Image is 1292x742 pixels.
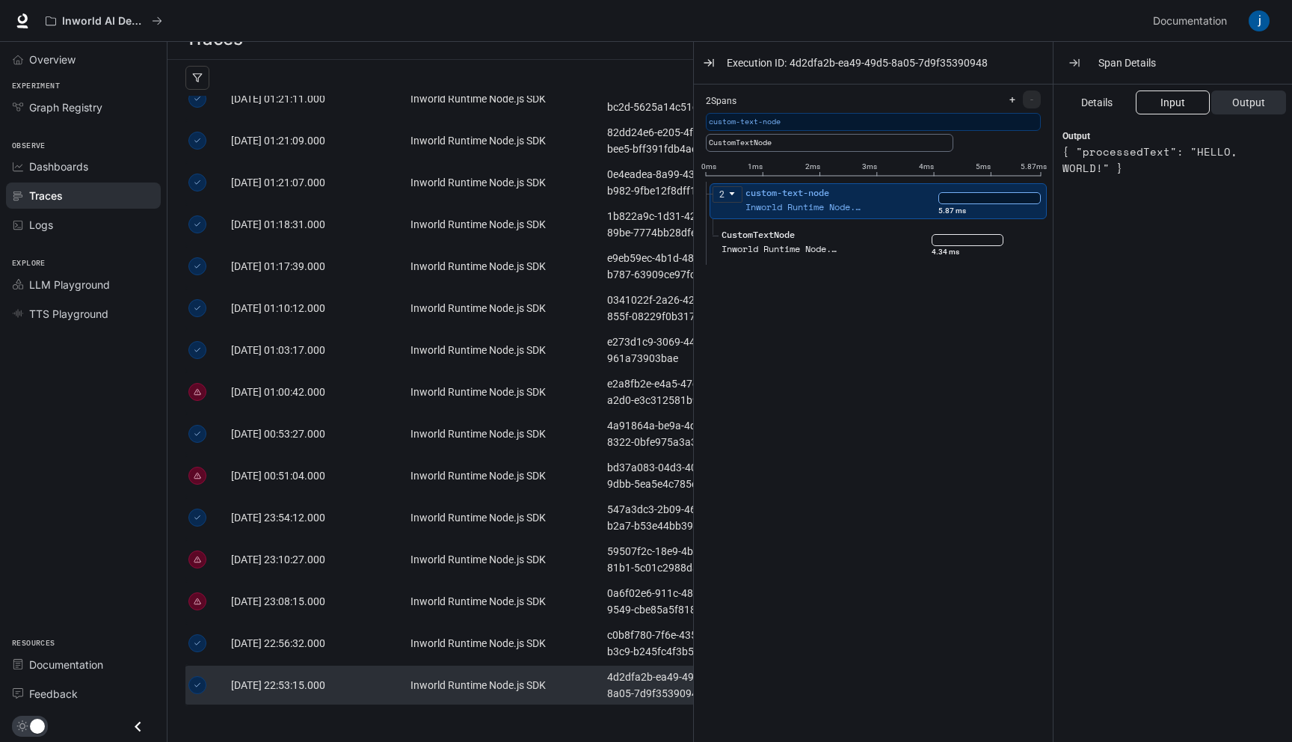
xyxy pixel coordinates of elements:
a: Inworld Runtime Node.js SDK [410,384,601,400]
a: Logs [6,212,161,238]
span: Span Details [1098,55,1156,71]
a: c84193a9-b4e0-4d24-bc2d-5625a14c51d5 [607,82,731,115]
a: [DATE] 00:51:04.000 [231,467,404,484]
a: Graph Registry [6,94,161,120]
article: 2 [719,188,725,202]
a: Inworld Runtime Node.js SDK [410,467,601,484]
p: Inworld AI Demos [62,15,146,28]
a: Traces [6,183,161,209]
a: Inworld Runtime Node.js SDK [410,509,601,526]
span: [DATE] 01:17:39.000 [231,260,325,272]
a: e2a8fb2e-e4a5-47e2-a2d0-e3c312581b97 [607,375,731,408]
span: [DATE] 01:03:17.000 [231,344,325,356]
div: Inworld Runtime Node.js SDK [722,242,841,257]
a: Inworld Runtime Node.js SDK [410,300,601,316]
span: Documentation [29,657,103,672]
button: All workspaces [39,6,169,36]
div: Inworld Runtime Node.js SDK [745,200,865,215]
span: Overview [29,52,76,67]
span: custom-text-node [709,116,1041,128]
a: TTS Playground [6,301,161,327]
button: Input [1136,91,1211,114]
button: Output [1211,91,1286,114]
span: [DATE] 23:08:15.000 [231,595,325,607]
button: Execution ID:4d2dfa2b-ea49-49d5-8a05-7d9f35390948 [721,51,994,75]
span: [DATE] 23:10:27.000 [231,554,325,565]
span: Documentation [1153,12,1227,31]
span: Logs [29,217,53,233]
a: [DATE] 01:17:39.000 [231,258,404,275]
a: 82dd24e6-e205-4fc9-bee5-bff391fdb4ae [607,124,731,157]
span: [DATE] 00:53:27.000 [231,428,325,440]
span: + [1009,94,1015,105]
span: Execution ID: [727,55,787,71]
a: Inworld Runtime Node.js SDK [410,216,601,233]
a: 4a91864a-be9a-4d1b-8322-0bfe975a3a33 [607,417,731,450]
span: [DATE] 23:54:12.000 [231,512,325,524]
span: [DATE] 01:10:12.000 [231,302,325,314]
a: 1b822a9c-1d31-424a-89be-7774bb28dfea [607,208,731,241]
a: 0a6f02e6-911c-4868-9549-cbe85a5f818f [607,585,731,618]
button: - [1023,91,1041,108]
a: Inworld Runtime Node.js SDK [410,342,601,358]
text: 1ms [748,162,763,171]
a: Inworld Runtime Node.js SDK [410,174,601,191]
span: [DATE] 22:53:15.000 [231,679,325,691]
a: bd37a083-04d3-402d-9dbb-5ea5e4c785e5 [607,459,731,492]
a: [DATE] 22:56:32.000 [231,635,404,651]
a: [DATE] 00:53:27.000 [231,426,404,442]
div: custom-text-node [745,186,865,200]
span: 2 Spans [706,94,736,108]
button: + [1003,91,1021,108]
a: e9eb59ec-4b1d-4849-b787-63909ce97fce [607,250,731,283]
a: Documentation [6,651,161,678]
span: Graph Registry [29,99,102,115]
a: Inworld Runtime Node.js SDK [410,91,601,107]
a: Feedback [6,681,161,707]
a: Inworld Runtime Node.js SDK [410,132,601,149]
span: Details [1081,94,1113,111]
button: Close drawer [121,711,155,742]
a: LLM Playground [6,272,161,298]
span: caret-down [728,190,736,197]
a: 547a3dc3-2b09-469e-b2a7-b53e44bb3961 [607,501,731,534]
span: 4d2dfa2b-ea49-49d5-8a05-7d9f35390948 [790,55,988,71]
a: [DATE] 22:53:15.000 [231,677,404,693]
text: 2ms [805,162,820,171]
span: Output [1062,129,1090,144]
a: Dashboards [6,153,161,180]
span: Feedback [29,686,78,702]
span: [DATE] 00:51:04.000 [231,470,325,482]
a: [DATE] 01:03:17.000 [231,342,404,358]
article: { "processedText": "HELLO, WORLD!" } [1062,144,1265,177]
div: CustomTextNode Inworld Runtime Node.js SDK [719,228,841,266]
span: [DATE] 01:00:42.000 [231,386,325,398]
text: 3ms [862,162,877,171]
a: Inworld Runtime Node.js SDK [410,593,601,610]
span: [DATE] 01:21:11.000 [231,93,325,105]
a: e273d1c9-3069-440f-9f0f-961a73903bae [607,334,731,367]
span: TTS Playground [29,306,108,322]
a: Inworld Runtime Node.js SDK [410,635,601,651]
a: Inworld Runtime Node.js SDK [410,426,601,442]
a: [DATE] 01:18:31.000 [231,216,404,233]
span: Input [1160,94,1185,111]
a: 59507f2c-18e9-4b2b-81b1-5c01c2988da6 [607,543,731,576]
div: CustomTextNode [722,228,841,242]
a: [DATE] 23:54:12.000 [231,509,404,526]
a: [DATE] 23:10:27.000 [231,551,404,568]
img: User avatar [1249,10,1270,31]
span: [DATE] 01:18:31.000 [231,218,325,230]
div: CustomTextNode [706,134,953,152]
text: 5.87ms [1021,162,1047,171]
a: 0e4eadea-8a99-43ea-b982-9fbe12f8dff1 [607,166,731,199]
text: 5ms [976,162,991,171]
a: [DATE] 01:21:07.000 [231,174,404,191]
a: [DATE] 01:10:12.000 [231,300,404,316]
a: 4d2dfa2b-ea49-49d5-8a05-7d9f35390948 [607,669,731,702]
span: [DATE] 22:56:32.000 [231,637,325,649]
a: [DATE] 01:21:11.000 [231,91,404,107]
div: custom-text-node Inworld Runtime Node.js SDK [742,186,865,224]
button: Span Details [1092,51,1165,75]
span: Traces [29,188,63,203]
